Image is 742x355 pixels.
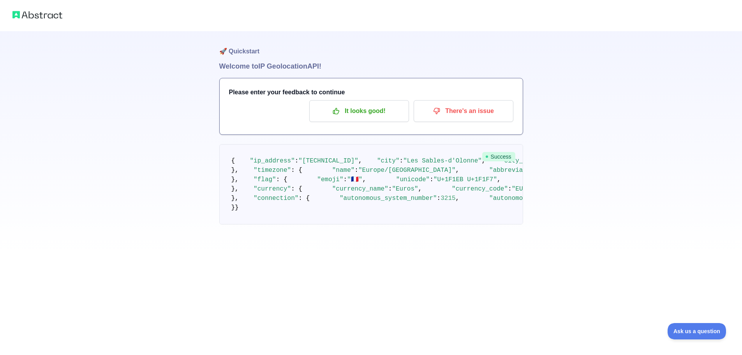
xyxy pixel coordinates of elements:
[340,195,437,202] span: "autonomous_system_number"
[434,176,497,183] span: "U+1F1EB U+1F1F7"
[512,185,531,193] span: "EUR"
[295,157,299,164] span: :
[315,104,403,118] p: It looks good!
[254,195,298,202] span: "connection"
[250,157,295,164] span: "ip_address"
[219,31,523,61] h1: 🚀 Quickstart
[456,167,460,174] span: ,
[254,167,291,174] span: "timezone"
[291,185,302,193] span: : {
[419,104,508,118] p: There's an issue
[489,195,609,202] span: "autonomous_system_organization"
[358,167,456,174] span: "Europe/[GEOGRAPHIC_DATA]"
[388,185,392,193] span: :
[392,185,418,193] span: "Euros"
[231,157,235,164] span: {
[403,157,482,164] span: "Les Sables-d'Olonne"
[441,195,455,202] span: 3215
[276,176,287,183] span: : {
[497,176,501,183] span: ,
[229,88,513,97] h3: Please enter your feedback to continue
[437,195,441,202] span: :
[12,9,62,20] img: Abstract logo
[377,157,400,164] span: "city"
[332,185,388,193] span: "currency_name"
[298,195,310,202] span: : {
[254,176,276,183] span: "flag"
[400,157,404,164] span: :
[317,176,343,183] span: "emoji"
[668,323,726,339] iframe: Toggle Customer Support
[309,100,409,122] button: It looks good!
[298,157,358,164] span: "[TECHNICAL_ID]"
[219,61,523,72] h1: Welcome to IP Geolocation API!
[396,176,430,183] span: "unicode"
[452,185,508,193] span: "currency_code"
[354,167,358,174] span: :
[456,195,460,202] span: ,
[362,176,366,183] span: ,
[414,100,513,122] button: There's an issue
[332,167,355,174] span: "name"
[489,167,541,174] span: "abbreviation"
[347,176,362,183] span: "🇫🇷"
[418,185,422,193] span: ,
[430,176,434,183] span: :
[254,185,291,193] span: "currency"
[291,167,302,174] span: : {
[482,152,515,161] span: Success
[344,176,347,183] span: :
[508,185,512,193] span: :
[358,157,362,164] span: ,
[482,157,486,164] span: ,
